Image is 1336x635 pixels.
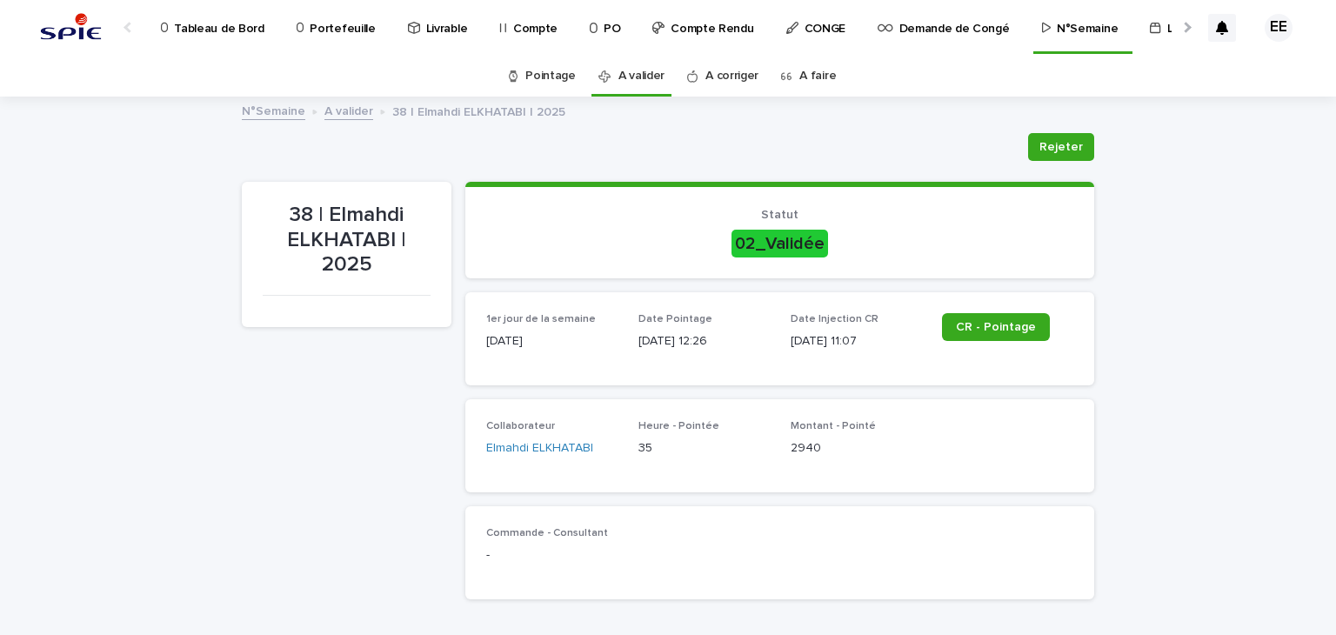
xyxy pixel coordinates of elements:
a: Pointage [525,56,576,97]
span: Collaborateur [486,421,555,431]
a: A corriger [705,56,758,97]
img: svstPd6MQfCT1uX1QGkG [35,10,107,45]
a: Elmahdi ELKHATABI [486,439,593,458]
span: Commande - Consultant [486,528,608,538]
p: 38 | Elmahdi ELKHATABI | 2025 [392,101,565,120]
span: Statut [761,209,798,221]
div: 02_Validée [731,230,828,257]
a: A valider [618,56,665,97]
span: 1er jour de la semaine [486,314,596,324]
span: Date Pointage [638,314,712,324]
span: Date Injection CR [791,314,878,324]
p: [DATE] [486,332,618,351]
span: Heure - Pointée [638,421,719,431]
span: CR - Pointage [956,321,1036,333]
p: [DATE] 11:07 [791,332,922,351]
p: 38 | Elmahdi ELKHATABI | 2025 [263,203,431,277]
p: - [486,546,1073,565]
p: 2940 [791,439,922,458]
span: Montant - Pointé [791,421,876,431]
a: N°Semaine [242,100,305,120]
p: 35 [638,439,770,458]
a: CR - Pointage [942,313,1050,341]
a: A faire [799,56,836,97]
div: EE [1265,14,1293,42]
span: Rejeter [1039,138,1083,156]
button: Rejeter [1028,133,1094,161]
a: A valider [324,100,373,120]
p: [DATE] 12:26 [638,332,770,351]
